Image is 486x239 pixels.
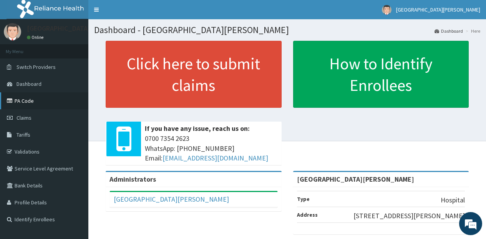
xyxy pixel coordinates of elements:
[45,71,106,149] span: We're online!
[353,211,465,221] p: [STREET_ADDRESS][PERSON_NAME]
[441,195,465,205] p: Hospital
[17,64,56,70] span: Switch Providers
[27,35,45,40] a: Online
[106,41,282,108] a: Click here to submit claims
[464,28,480,34] li: Here
[17,114,32,121] span: Claims
[94,25,480,35] h1: Dashboard - [GEOGRAPHIC_DATA][PERSON_NAME]
[297,196,310,202] b: Type
[4,158,146,185] textarea: Type your message and hit 'Enter'
[27,25,141,32] p: [GEOGRAPHIC_DATA][PERSON_NAME]
[114,195,229,204] a: [GEOGRAPHIC_DATA][PERSON_NAME]
[126,4,144,22] div: Minimize live chat window
[297,175,414,184] strong: [GEOGRAPHIC_DATA][PERSON_NAME]
[145,124,250,133] b: If you have any issue, reach us on:
[297,211,318,218] b: Address
[145,134,278,163] span: 0700 7354 2623 WhatsApp: [PHONE_NUMBER] Email:
[4,23,21,40] img: User Image
[17,80,41,87] span: Dashboard
[163,154,268,162] a: [EMAIL_ADDRESS][DOMAIN_NAME]
[293,41,469,108] a: How to Identify Enrollees
[109,175,156,184] b: Administrators
[435,28,463,34] a: Dashboard
[396,6,480,13] span: [GEOGRAPHIC_DATA][PERSON_NAME]
[17,131,30,138] span: Tariffs
[40,43,129,53] div: Chat with us now
[14,38,31,58] img: d_794563401_company_1708531726252_794563401
[382,5,391,15] img: User Image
